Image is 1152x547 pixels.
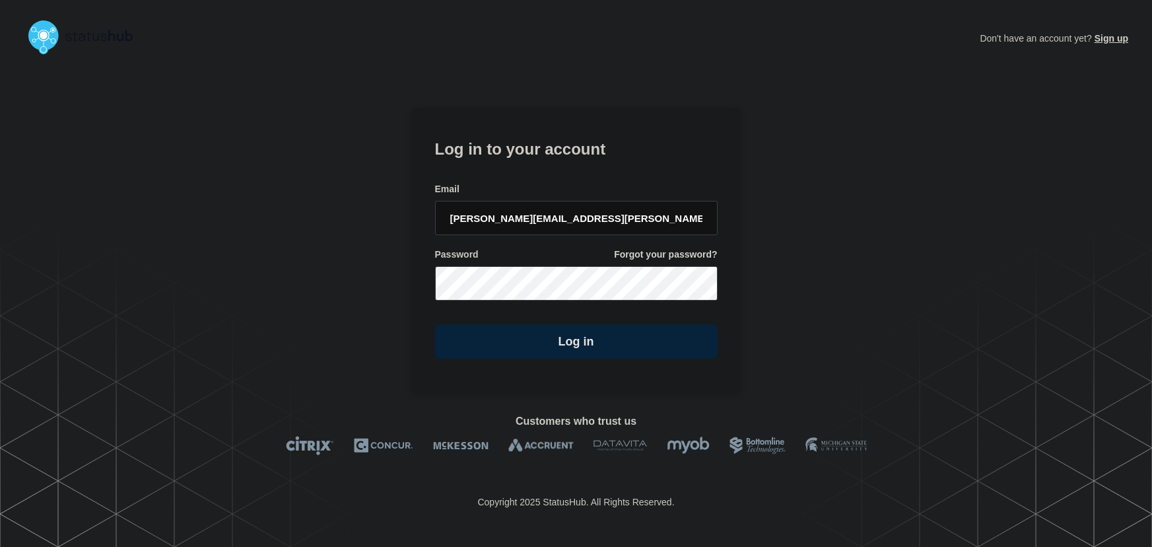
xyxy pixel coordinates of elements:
img: Concur logo [354,436,413,455]
h2: Customers who trust us [24,416,1128,427]
span: Email [435,183,459,196]
a: Sign up [1092,33,1128,44]
img: McKesson logo [433,436,489,455]
img: MSU logo [805,436,867,455]
p: Copyright 2025 StatusHub. All Rights Reserved. [477,497,674,507]
p: Don't have an account yet? [980,22,1128,54]
img: myob logo [667,436,710,455]
img: Accruent logo [508,436,574,455]
h1: Log in to your account [435,135,718,160]
img: DataVita logo [593,436,647,455]
img: Citrix logo [286,436,334,455]
img: Bottomline logo [729,436,786,455]
input: email input [435,201,718,235]
input: password input [435,266,718,301]
a: Forgot your password? [614,248,717,261]
img: StatusHub logo [24,16,149,58]
button: Log in [435,324,718,359]
span: Password [435,248,479,261]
